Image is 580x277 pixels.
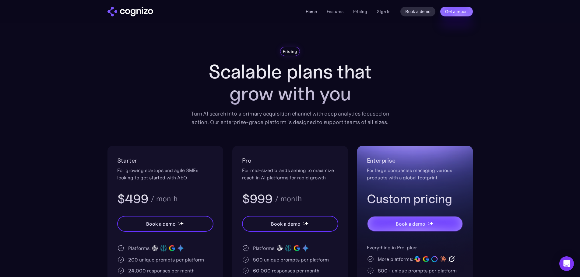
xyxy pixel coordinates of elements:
[429,221,433,225] img: star
[378,267,457,274] div: 800+ unique prompts per platform
[107,7,153,16] a: home
[117,156,213,165] h2: Starter
[253,267,319,274] div: 60,000 responses per month
[378,255,413,263] div: More platforms:
[271,220,300,227] div: Book a demo
[400,7,435,16] a: Book a demo
[303,224,305,226] img: star
[107,7,153,16] img: cognizo logo
[303,222,304,223] img: star
[187,61,394,105] h1: Scalable plans that grow with you
[428,224,430,226] img: star
[117,191,149,207] h3: $499
[242,156,338,165] h2: Pro
[353,9,367,14] a: Pricing
[146,220,175,227] div: Book a demo
[178,224,180,226] img: star
[559,256,574,271] div: Open Intercom Messenger
[306,9,317,14] a: Home
[428,222,429,223] img: star
[440,7,473,16] a: Get a report
[367,244,463,251] div: Everything in Pro, plus:
[117,216,213,232] a: Book a demostarstarstar
[396,220,425,227] div: Book a demo
[180,221,184,225] img: star
[304,221,308,225] img: star
[327,9,343,14] a: Features
[283,48,297,54] div: Pricing
[178,222,179,223] img: star
[367,167,463,181] div: For large companies managing various products with a global footprint
[242,167,338,181] div: For mid-sized brands aiming to maximize reach in AI platforms for rapid growth
[128,267,195,274] div: 24,000 responses per month
[377,8,391,15] a: Sign in
[253,256,329,263] div: 500 unique prompts per platform
[367,191,463,207] h3: Custom pricing
[128,256,204,263] div: 200 unique prompts per platform
[253,244,276,252] div: Platforms:
[275,195,302,203] div: / month
[367,216,463,232] a: Book a demostarstarstar
[187,109,394,126] div: Turn AI search into a primary acquisition channel with deep analytics focused on action. Our ente...
[242,216,338,232] a: Book a demostarstarstar
[117,167,213,181] div: For growing startups and agile SMEs looking to get started with AEO
[367,156,463,165] h2: Enterprise
[242,191,273,207] h3: $999
[151,195,178,203] div: / month
[128,244,151,252] div: Platforms:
